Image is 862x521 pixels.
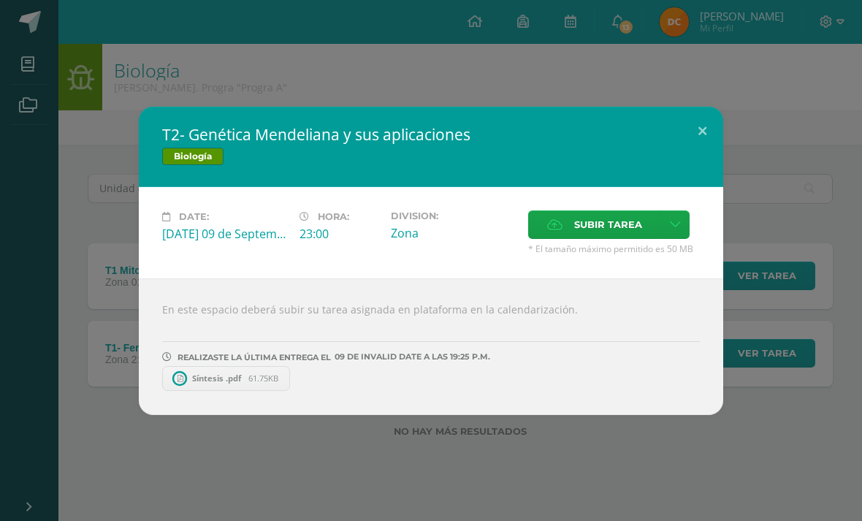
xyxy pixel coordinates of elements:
[248,373,278,384] span: 61.75KB
[682,107,723,156] button: Close (Esc)
[331,357,490,357] span: 09 DE Invalid Date A LAS 19:25 P.M.
[391,225,516,241] div: Zona
[391,210,516,221] label: Division:
[139,278,723,415] div: En este espacio deberá subir su tarea asignada en plataforma en la calendarización.
[318,211,349,222] span: Hora:
[162,366,290,391] a: Síntesis .pdf 61.75KB
[528,243,700,255] span: * El tamaño máximo permitido es 50 MB
[574,211,642,238] span: Subir tarea
[185,373,248,384] span: Síntesis .pdf
[162,226,288,242] div: [DATE] 09 de September
[178,352,331,362] span: REALIZASTE LA ÚLTIMA ENTREGA EL
[162,148,224,165] span: Biología
[162,124,700,145] h2: T2- Genética Mendeliana y sus aplicaciones
[179,211,209,222] span: Date:
[300,226,379,242] div: 23:00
